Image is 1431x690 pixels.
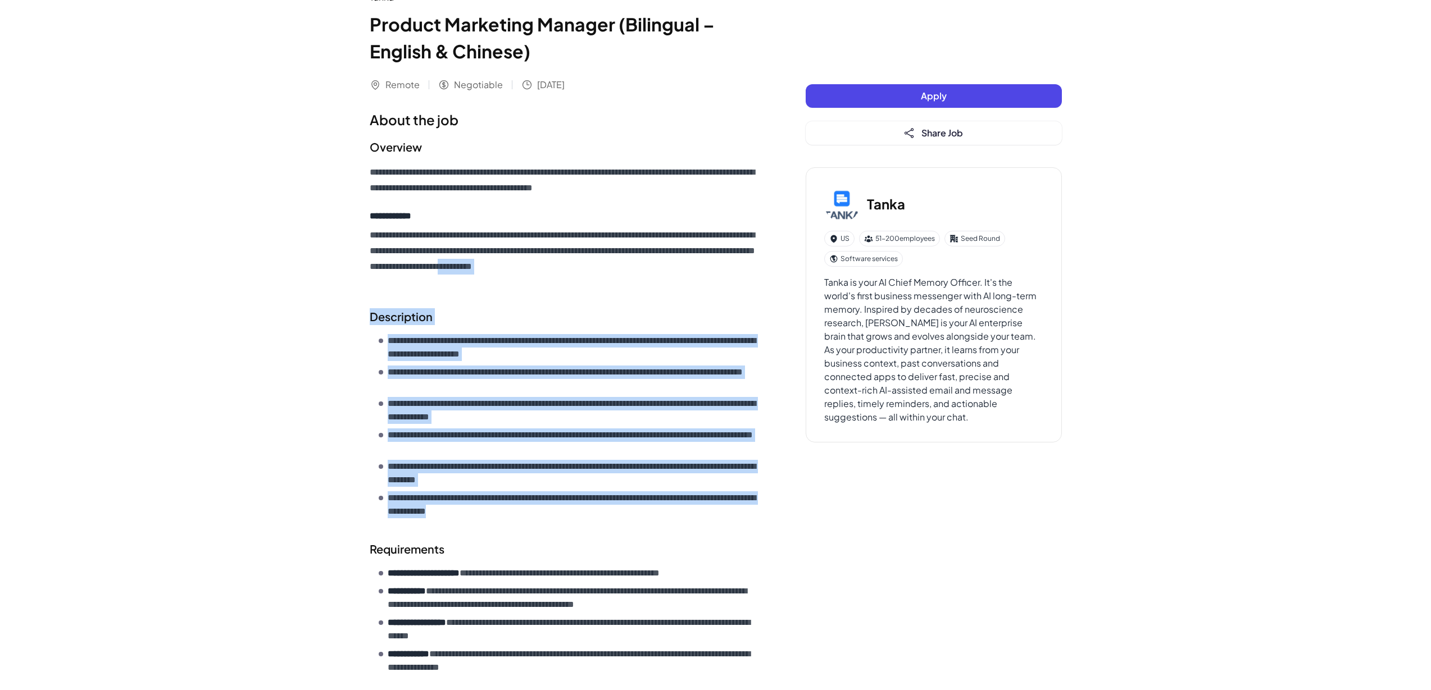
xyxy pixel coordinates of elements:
[370,139,761,156] h2: Overview
[944,231,1005,246] div: Seed Round
[921,90,947,102] span: Apply
[370,109,761,130] h1: About the job
[824,231,855,246] div: US
[859,231,940,246] div: 51-200 employees
[921,127,963,139] span: Share Job
[806,84,1062,108] button: Apply
[454,78,503,92] span: Negotiable
[824,276,1043,424] div: Tanka is your AI Chief Memory Officer. It's the world's first business messenger with AI long-ter...
[824,186,860,222] img: Ta
[385,78,420,92] span: Remote
[370,11,761,65] h1: Product Marketing Manager (Bilingual – English & Chinese)
[867,194,905,214] h3: Tanka
[537,78,565,92] span: [DATE]
[824,251,903,267] div: Software services
[370,541,761,558] h2: Requirements
[370,308,761,325] h2: Description
[806,121,1062,145] button: Share Job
